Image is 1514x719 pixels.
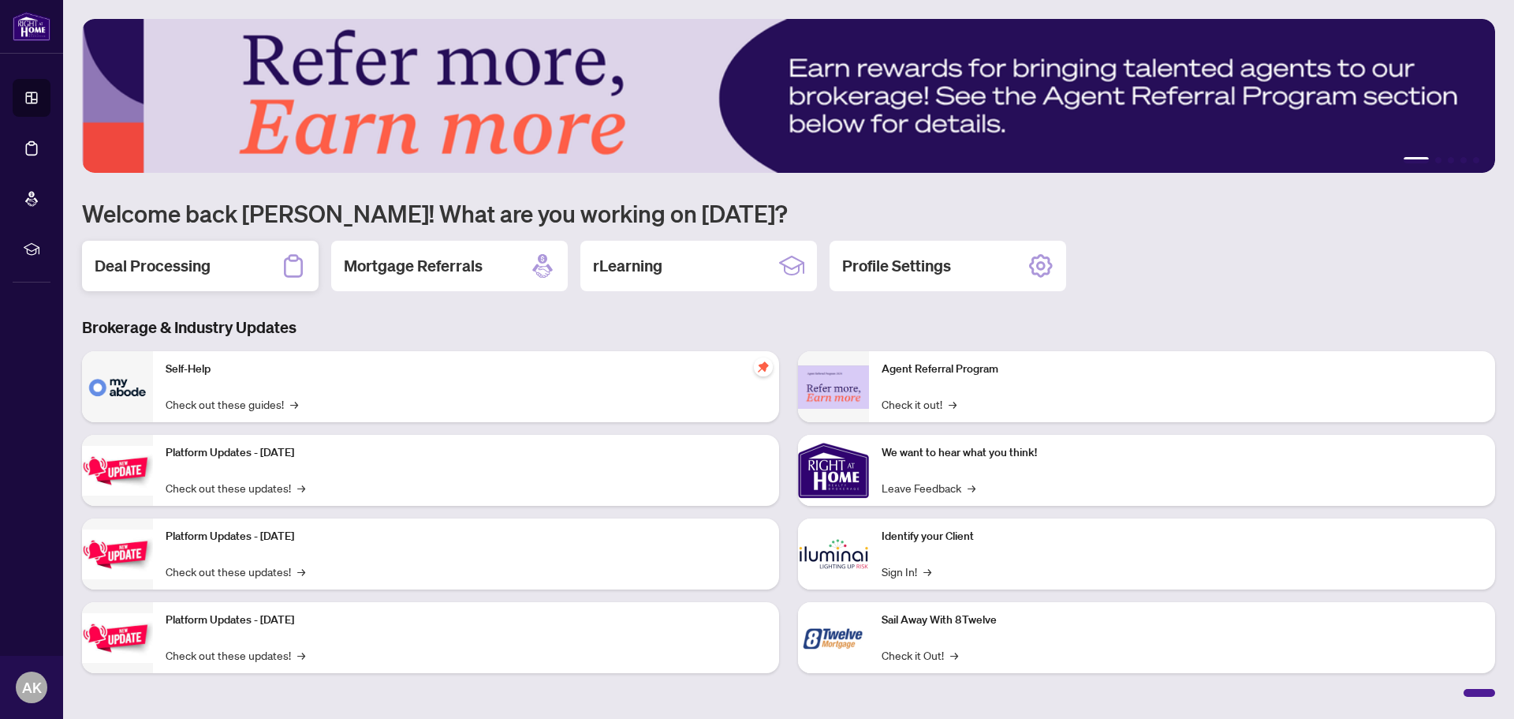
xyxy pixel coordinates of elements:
p: We want to hear what you think! [882,444,1482,462]
p: Platform Updates - [DATE] [166,444,766,462]
button: 1 [1404,157,1429,163]
img: Identify your Client [798,519,869,590]
p: Platform Updates - [DATE] [166,528,766,545]
button: 5 [1473,157,1479,163]
img: logo [13,12,50,41]
a: Check out these updates!→ [166,646,305,664]
img: Platform Updates - July 21, 2025 [82,446,153,496]
a: Check out these updates!→ [166,563,305,580]
span: → [923,563,931,580]
a: Check it Out!→ [882,646,958,664]
span: → [297,479,305,496]
img: Agent Referral Program [798,365,869,409]
a: Check out these guides!→ [166,395,298,413]
h2: Mortgage Referrals [344,255,483,277]
img: Platform Updates - July 8, 2025 [82,530,153,579]
span: → [968,479,975,496]
span: pushpin [754,358,773,376]
h2: Deal Processing [95,255,211,277]
span: → [950,646,958,664]
span: → [297,646,305,664]
p: Self-Help [166,361,766,378]
p: Agent Referral Program [882,361,1482,378]
p: Platform Updates - [DATE] [166,612,766,629]
h2: Profile Settings [842,255,951,277]
span: → [297,563,305,580]
h1: Welcome back [PERSON_NAME]! What are you working on [DATE]? [82,198,1495,228]
a: Check it out!→ [882,395,957,413]
h2: rLearning [593,255,662,277]
span: → [290,395,298,413]
img: Sail Away With 8Twelve [798,602,869,673]
a: Check out these updates!→ [166,479,305,496]
span: → [949,395,957,413]
button: 3 [1448,157,1454,163]
img: Platform Updates - June 23, 2025 [82,613,153,663]
img: Slide 0 [82,19,1495,173]
img: We want to hear what you think! [798,435,869,506]
img: Self-Help [82,351,153,422]
button: 2 [1435,157,1441,163]
button: 4 [1460,157,1467,163]
a: Leave Feedback→ [882,479,975,496]
p: Sail Away With 8Twelve [882,612,1482,629]
span: AK [22,676,42,698]
p: Identify your Client [882,528,1482,545]
h3: Brokerage & Industry Updates [82,316,1495,339]
a: Sign In!→ [882,563,931,580]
